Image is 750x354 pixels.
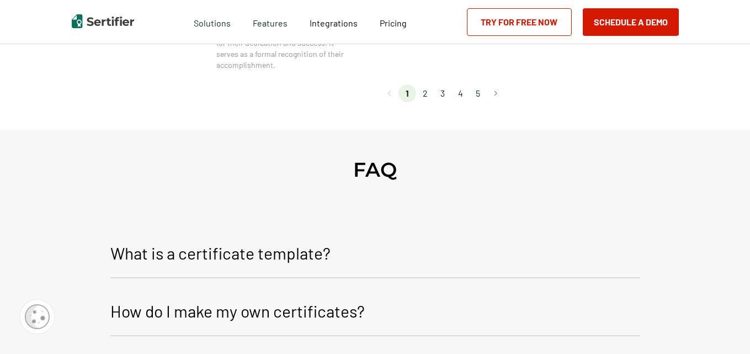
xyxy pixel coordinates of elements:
a: Pricing [380,15,407,29]
li: page 4 [451,84,469,102]
iframe: Chat Widget [695,301,750,354]
button: How do I make my own certificates? [110,289,640,336]
p: How do I make my own certificates? [110,298,365,324]
button: Go to next page [487,84,504,102]
li: page 1 [398,84,416,102]
span: Features [253,15,288,29]
li: page 5 [469,84,487,102]
li: page 2 [416,84,434,102]
li: page 3 [434,84,451,102]
button: Go to previous page [381,84,398,102]
span: Pricing [380,18,407,28]
h2: FAQ [353,157,397,182]
img: Sertifier | Digital Credentialing Platform [72,14,134,28]
span: Integrations [310,18,358,28]
button: What is a certificate template? [110,231,640,278]
p: What is a certificate template? [110,240,331,266]
img: Cookie Popup Icon [25,304,50,329]
a: Integrations [310,15,358,29]
a: Try for Free Now [467,8,572,36]
button: Schedule a Demo [583,8,679,36]
span: Solutions [194,15,231,29]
